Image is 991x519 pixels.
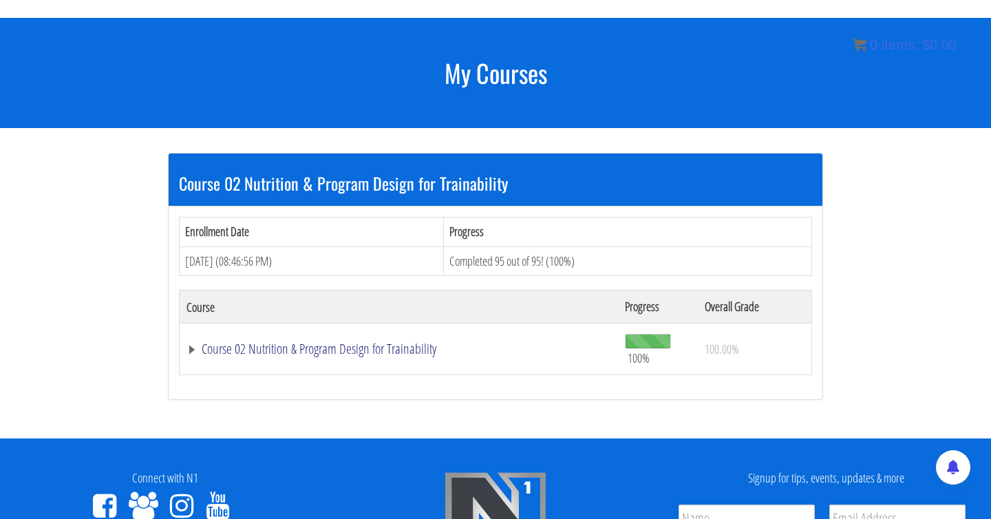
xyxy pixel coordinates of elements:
[922,37,957,52] bdi: 0.00
[853,38,866,52] img: icon11.png
[10,472,320,485] h4: Connect with N1
[698,324,811,375] td: 100.00%
[444,246,812,276] td: Completed 95 out of 95! (100%)
[179,174,812,192] h3: Course 02 Nutrition & Program Design for Trainability
[618,290,698,324] th: Progress
[628,350,650,366] span: 100%
[671,472,981,485] h4: Signup for tips, events, updates & more
[870,37,877,52] span: 0
[180,246,444,276] td: [DATE] (08:46:56 PM)
[444,217,812,246] th: Progress
[882,37,918,52] span: items:
[180,217,444,246] th: Enrollment Date
[853,37,957,52] a: 0 items: $0.00
[187,342,611,356] a: Course 02 Nutrition & Program Design for Trainability
[922,37,930,52] span: $
[698,290,811,324] th: Overall Grade
[180,290,618,324] th: Course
